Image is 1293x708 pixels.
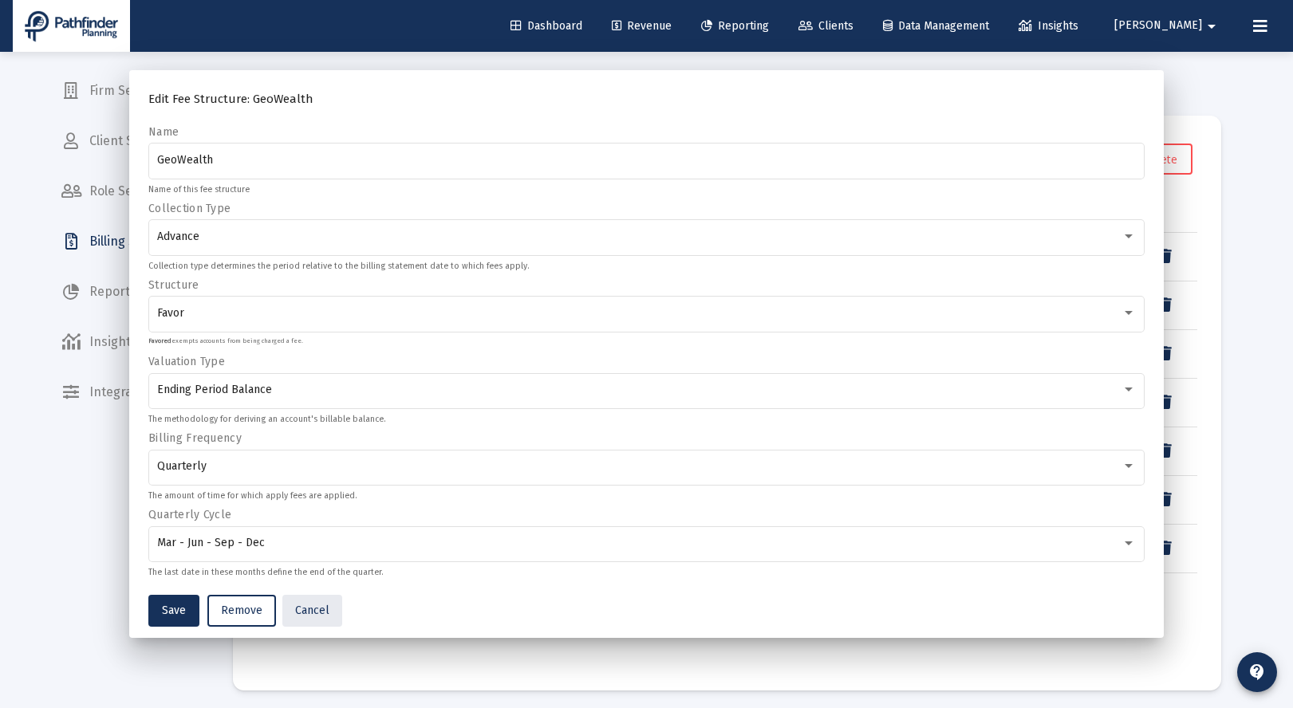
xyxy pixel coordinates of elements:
span: Dashboard [510,19,582,33]
mat-hint: The amount of time for which apply fees are applied. [148,491,357,501]
span: Reporting Settings [49,273,213,311]
mat-hint: Collection type determines the period relative to the billing statement date to which fees apply. [148,262,529,271]
label: Collection Type [148,202,231,215]
input: e.g., Standard Fee [157,154,1137,167]
label: Name [148,125,179,139]
label: Valuation Type [148,355,225,368]
span: Quarterly [157,459,207,473]
label: Billing Frequency [148,431,242,445]
span: Revenue [612,19,672,33]
span: Cancel [295,604,329,617]
span: Remove [221,604,262,617]
div: Data grid [257,194,1197,667]
mat-hint: The last date in these months define the end of the quarter. [148,568,383,577]
span: Favor [157,306,184,320]
mat-hint: Name of this fee structure [148,185,250,195]
span: Insights [1019,19,1078,33]
mat-icon: contact_support [1248,663,1267,682]
img: Dashboard [25,10,118,42]
mat-hint: The methodology for deriving an account's billable balance. [148,415,385,424]
span: Insights [49,323,213,361]
span: Advance [157,230,199,243]
span: Client Settings [49,122,213,160]
h4: Edit Fee Structure: GeoWealth [148,89,1145,108]
mat-icon: arrow_drop_down [1202,10,1221,42]
label: Quarterly Cycle [148,508,231,521]
button: Save [148,595,199,627]
span: Mar - Jun - Sep - Dec [157,536,265,549]
span: Save [162,604,186,617]
span: Clients [798,19,853,33]
label: Structure [148,278,199,292]
button: Cancel [282,595,342,627]
span: Firm Settings [49,72,213,110]
span: Role Settings [49,172,213,210]
span: Integrations [49,373,213,411]
span: Reporting [701,19,769,33]
b: Favored [148,337,171,344]
span: Ending Period Balance [157,383,272,396]
span: Billing Settings [49,222,213,261]
button: Remove [207,595,276,627]
span: [PERSON_NAME] [1114,19,1202,33]
p: exempts accounts from being charged a fee. [148,338,303,345]
span: Data Management [883,19,989,33]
